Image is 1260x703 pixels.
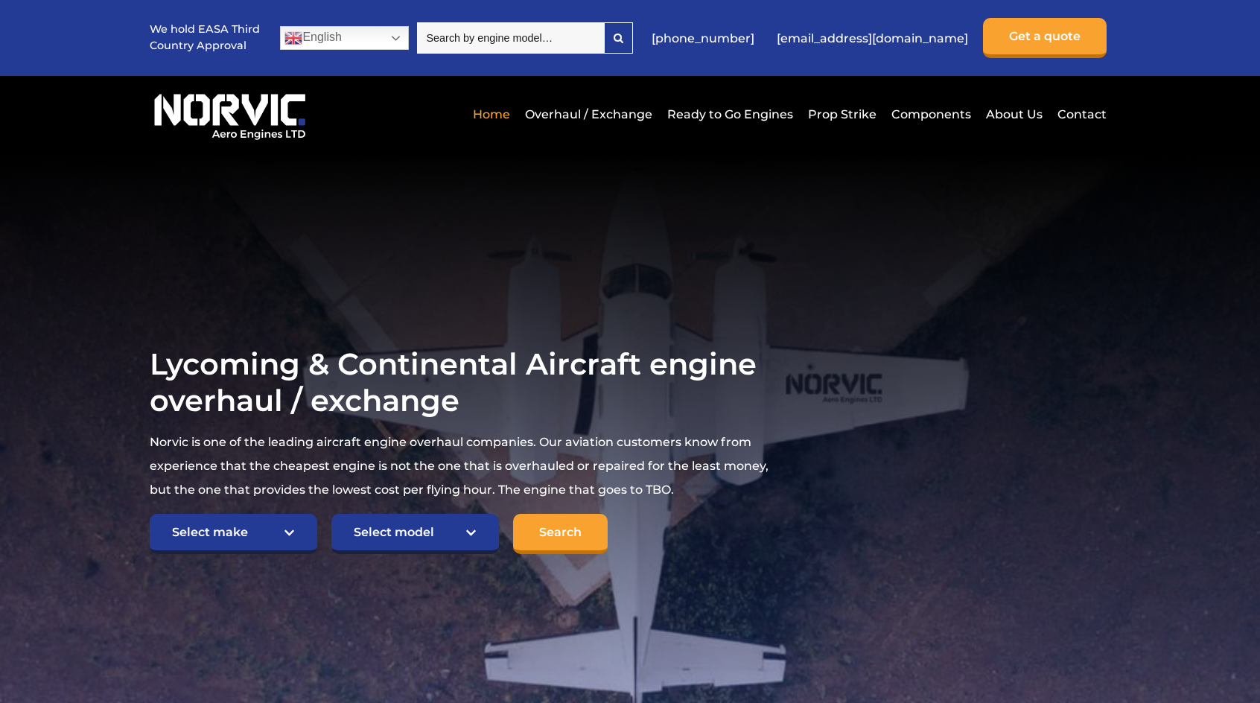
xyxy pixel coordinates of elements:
a: Overhaul / Exchange [521,96,656,133]
a: Home [469,96,514,133]
a: [EMAIL_ADDRESS][DOMAIN_NAME] [769,20,976,57]
h1: Lycoming & Continental Aircraft engine overhaul / exchange [150,346,774,419]
p: Norvic is one of the leading aircraft engine overhaul companies. Our aviation customers know from... [150,430,774,502]
img: en [284,29,302,47]
a: Contact [1054,96,1107,133]
a: Ready to Go Engines [664,96,797,133]
a: About Us [982,96,1046,133]
input: Search [513,514,608,554]
a: [PHONE_NUMBER] [644,20,762,57]
a: Get a quote [983,18,1107,58]
input: Search by engine model… [417,22,604,54]
img: Norvic Aero Engines logo [150,87,310,141]
a: Components [888,96,975,133]
a: Prop Strike [804,96,880,133]
p: We hold EASA Third Country Approval [150,22,261,54]
a: English [280,26,409,50]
